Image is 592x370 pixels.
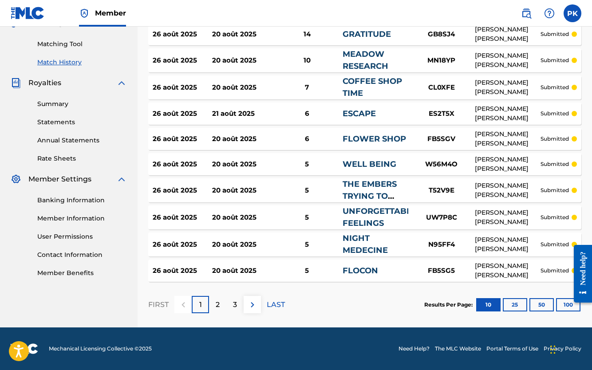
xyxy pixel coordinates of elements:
button: 10 [476,298,501,311]
a: GRATITUDE [343,29,391,39]
p: FIRST [148,299,169,310]
span: Member [95,8,126,18]
div: 20 août 2025 [212,213,272,223]
div: [PERSON_NAME] [PERSON_NAME] [475,261,541,280]
p: submitted [541,186,569,194]
img: Royalties [11,78,21,88]
p: 3 [233,299,237,310]
p: LAST [267,299,285,310]
div: 26 août 2025 [153,213,212,223]
div: FB5SGV [408,134,475,144]
a: Member Benefits [37,268,127,278]
p: submitted [541,135,569,143]
div: 26 août 2025 [153,159,212,169]
a: Statements [37,118,127,127]
a: Portal Terms of Use [486,345,538,353]
p: submitted [541,213,569,221]
img: logo [11,343,38,354]
a: User Permissions [37,232,127,241]
div: 26 août 2025 [153,185,212,196]
div: 6 [272,134,343,144]
div: N95FF4 [408,240,475,250]
a: FLOCON [343,266,378,276]
div: [PERSON_NAME] [PERSON_NAME] [475,235,541,254]
a: UNFORGETTABLE FEELINGS [343,206,417,228]
a: Banking Information [37,196,127,205]
img: MLC Logo [11,7,45,20]
span: Mechanical Licensing Collective © 2025 [49,345,152,353]
div: 20 août 2025 [212,134,272,144]
div: FB5SG5 [408,266,475,276]
p: Results Per Page: [424,301,475,309]
div: 26 août 2025 [153,266,212,276]
div: GB8SJ4 [408,29,475,39]
p: 2 [216,299,220,310]
div: ES2T5X [408,109,475,119]
div: 20 août 2025 [212,240,272,250]
div: [PERSON_NAME] [PERSON_NAME] [475,208,541,227]
div: [PERSON_NAME] [PERSON_NAME] [475,25,541,43]
a: Privacy Policy [544,345,581,353]
div: 26 août 2025 [153,55,212,66]
div: MN18YP [408,55,475,66]
a: Need Help? [399,345,430,353]
div: 5 [272,213,343,223]
p: submitted [541,56,569,64]
div: Glisser [550,336,556,363]
a: Matching Tool [37,39,127,49]
span: Royalties [28,78,61,88]
div: 20 août 2025 [212,159,272,169]
p: submitted [541,240,569,248]
div: Help [541,4,558,22]
div: W56M4O [408,159,475,169]
iframe: Resource Center [567,237,592,311]
div: 26 août 2025 [153,109,212,119]
div: 20 août 2025 [212,55,272,66]
p: submitted [541,83,569,91]
div: 5 [272,185,343,196]
div: User Menu [564,4,581,22]
div: [PERSON_NAME] [PERSON_NAME] [475,51,541,70]
div: 21 août 2025 [212,109,272,119]
div: 20 août 2025 [212,83,272,93]
button: 100 [556,298,580,311]
a: The MLC Website [435,345,481,353]
span: Member Settings [28,174,91,185]
p: submitted [541,267,569,275]
div: 20 août 2025 [212,185,272,196]
div: 20 août 2025 [212,266,272,276]
p: submitted [541,160,569,168]
a: THE EMBERS TRYING TO TOUCH THE MOON [343,179,397,225]
div: 6 [272,109,343,119]
img: Top Rightsholder [79,8,90,19]
div: 5 [272,240,343,250]
a: COFFEE SHOP TIME [343,76,402,98]
iframe: Chat Widget [548,327,592,370]
img: search [521,8,532,19]
button: 25 [503,298,527,311]
img: expand [116,78,127,88]
a: FLOWER SHOP [343,134,406,144]
a: Rate Sheets [37,154,127,163]
div: 26 août 2025 [153,83,212,93]
a: ESCAPE [343,109,376,118]
button: 50 [529,298,554,311]
div: [PERSON_NAME] [PERSON_NAME] [475,155,541,173]
div: 14 [272,29,343,39]
div: 20 août 2025 [212,29,272,39]
img: expand [116,174,127,185]
a: Public Search [517,4,535,22]
img: right [247,299,258,310]
div: [PERSON_NAME] [PERSON_NAME] [475,130,541,148]
img: help [544,8,555,19]
div: 10 [272,55,343,66]
img: Member Settings [11,174,21,185]
div: 26 août 2025 [153,29,212,39]
div: 5 [272,159,343,169]
a: Contact Information [37,250,127,260]
a: MEADOW RESEARCH [343,49,388,71]
div: 26 août 2025 [153,134,212,144]
a: Annual Statements [37,136,127,145]
div: 7 [272,83,343,93]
